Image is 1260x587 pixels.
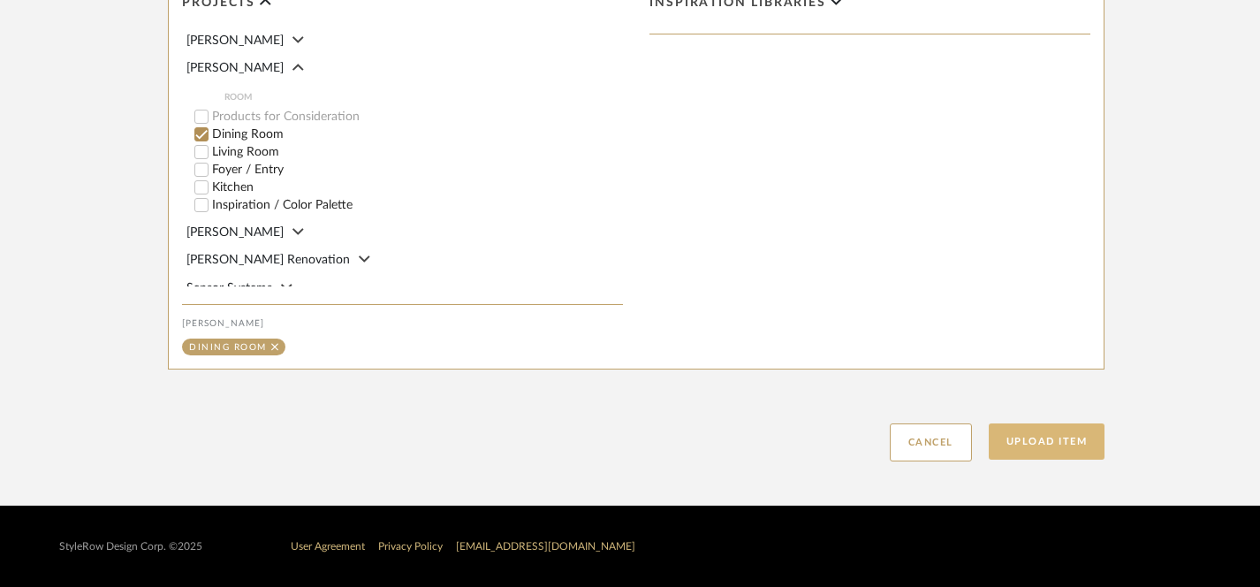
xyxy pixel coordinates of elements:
label: Kitchen [212,181,623,194]
div: StyleRow Design Corp. ©2025 [59,540,202,553]
span: [PERSON_NAME] [186,226,284,239]
label: Foyer / Entry [212,164,623,176]
label: Dining Room [212,128,623,141]
button: Cancel [890,423,972,461]
div: Dining Room [189,343,267,352]
label: Inspiration / Color Palette [212,199,623,211]
span: [PERSON_NAME] [186,62,284,74]
a: [EMAIL_ADDRESS][DOMAIN_NAME] [456,541,635,552]
span: [PERSON_NAME] Renovation [186,254,350,266]
a: User Agreement [291,541,365,552]
label: Living Room [212,146,623,158]
button: Upload Item [989,423,1105,460]
span: ROOM [224,90,623,104]
span: Sensor Systems [186,282,272,294]
div: [PERSON_NAME] [182,318,623,329]
a: Privacy Policy [378,541,443,552]
span: [PERSON_NAME] [186,34,284,47]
